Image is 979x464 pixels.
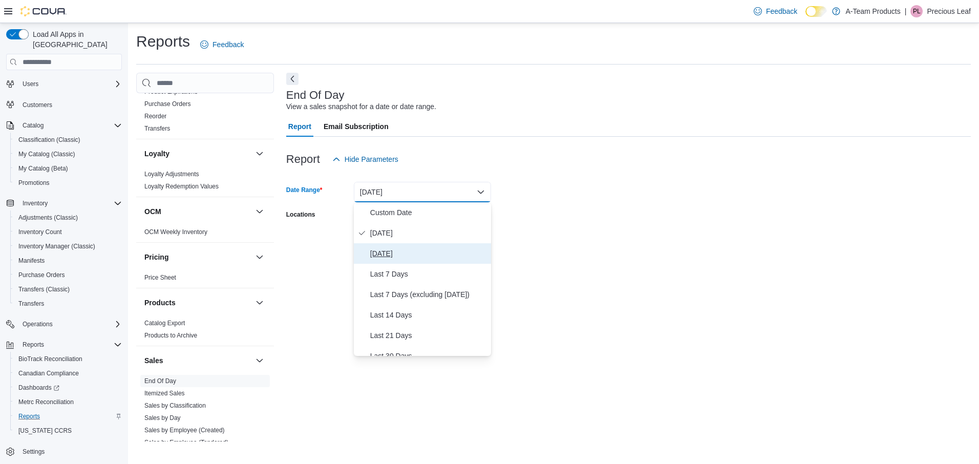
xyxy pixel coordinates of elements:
[144,355,251,366] button: Sales
[2,444,126,459] button: Settings
[14,255,122,267] span: Manifests
[144,100,191,108] span: Purchase Orders
[144,389,185,397] span: Itemized Sales
[18,98,122,111] span: Customers
[14,255,49,267] a: Manifests
[286,186,323,194] label: Date Range
[10,210,126,225] button: Adjustments (Classic)
[253,251,266,263] button: Pricing
[144,170,199,178] span: Loyalty Adjustments
[144,390,185,397] a: Itemized Sales
[18,318,57,330] button: Operations
[286,210,315,219] label: Locations
[286,89,345,101] h3: End Of Day
[14,177,122,189] span: Promotions
[10,254,126,268] button: Manifests
[14,410,122,423] span: Reports
[370,329,487,342] span: Last 21 Days
[18,398,74,406] span: Metrc Reconciliation
[324,116,389,137] span: Email Subscription
[10,282,126,297] button: Transfers (Classic)
[144,402,206,410] span: Sales by Classification
[253,205,266,218] button: OCM
[144,252,168,262] h3: Pricing
[14,298,48,310] a: Transfers
[18,446,49,458] a: Settings
[144,252,251,262] button: Pricing
[18,197,122,209] span: Inventory
[766,6,797,16] span: Feedback
[10,268,126,282] button: Purchase Orders
[2,118,126,133] button: Catalog
[144,439,228,446] a: Sales by Employee (Tendered)
[805,6,827,17] input: Dark Mode
[910,5,923,17] div: Precious Leaf
[10,366,126,381] button: Canadian Compliance
[18,78,122,90] span: Users
[23,199,48,207] span: Inventory
[354,182,491,202] button: [DATE]
[144,228,207,236] a: OCM Weekly Inventory
[10,395,126,409] button: Metrc Reconciliation
[10,133,126,147] button: Classification (Classic)
[10,161,126,176] button: My Catalog (Beta)
[29,29,122,50] span: Load All Apps in [GEOGRAPHIC_DATA]
[370,268,487,280] span: Last 7 Days
[14,212,122,224] span: Adjustments (Classic)
[196,34,248,55] a: Feedback
[18,119,48,132] button: Catalog
[23,320,53,328] span: Operations
[927,5,971,17] p: Precious Leaf
[14,162,122,175] span: My Catalog (Beta)
[2,338,126,352] button: Reports
[14,240,99,252] a: Inventory Manager (Classic)
[144,206,251,217] button: OCM
[23,80,38,88] span: Users
[18,214,78,222] span: Adjustments (Classic)
[136,31,190,52] h1: Reports
[136,317,274,346] div: Products
[370,247,487,260] span: [DATE]
[14,226,122,238] span: Inventory Count
[18,271,65,279] span: Purchase Orders
[253,354,266,367] button: Sales
[18,228,62,236] span: Inventory Count
[136,226,274,242] div: OCM
[18,427,72,435] span: [US_STATE] CCRS
[10,381,126,395] a: Dashboards
[286,73,299,85] button: Next
[144,113,166,120] a: Reorder
[14,283,122,296] span: Transfers (Classic)
[144,125,170,132] a: Transfers
[18,318,122,330] span: Operations
[14,396,78,408] a: Metrc Reconciliation
[14,396,122,408] span: Metrc Reconciliation
[212,39,244,50] span: Feedback
[136,271,274,288] div: Pricing
[144,112,166,120] span: Reorder
[18,339,48,351] button: Reports
[144,438,228,447] span: Sales by Employee (Tendered)
[144,320,185,327] a: Catalog Export
[14,410,44,423] a: Reports
[14,134,84,146] a: Classification (Classic)
[144,182,219,191] span: Loyalty Redemption Values
[144,332,197,339] a: Products to Archive
[20,6,67,16] img: Cova
[14,269,69,281] a: Purchase Orders
[2,97,126,112] button: Customers
[144,377,176,385] a: End Of Day
[144,426,225,434] span: Sales by Employee (Created)
[14,212,82,224] a: Adjustments (Classic)
[253,297,266,309] button: Products
[14,269,122,281] span: Purchase Orders
[14,382,63,394] a: Dashboards
[18,369,79,377] span: Canadian Compliance
[18,99,56,111] a: Customers
[286,153,320,165] h3: Report
[18,355,82,363] span: BioTrack Reconciliation
[14,134,122,146] span: Classification (Classic)
[750,1,801,22] a: Feedback
[913,5,921,17] span: PL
